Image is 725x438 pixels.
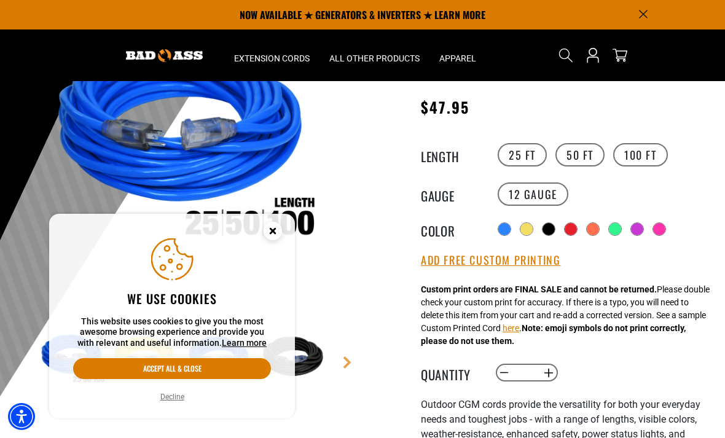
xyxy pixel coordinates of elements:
button: Add Free Custom Printing [421,254,560,267]
summary: Apparel [429,29,486,81]
label: 25 FT [498,143,547,166]
img: Black [259,322,331,393]
div: Please double check your custom print for accuracy. If there is a typo, you will need to delete t... [421,283,710,348]
label: Quantity [421,365,482,381]
label: 50 FT [555,143,605,166]
button: Accept all & close [73,358,271,379]
a: Open this option [583,29,603,81]
span: Extension Cords [234,53,310,64]
button: here [503,322,519,335]
label: 12 Gauge [498,182,568,206]
legend: Color [421,221,482,237]
a: Next [341,356,353,369]
button: Close this option [251,214,295,252]
legend: Gauge [421,186,482,202]
a: This website uses cookies to give you the most awesome browsing experience and provide you with r... [222,338,267,348]
summary: Search [556,45,576,65]
span: All Other Products [329,53,420,64]
h2: We use cookies [73,291,271,307]
summary: Extension Cords [224,29,319,81]
span: $47.95 [421,96,469,118]
strong: Custom print orders are FINAL SALE and cannot be returned. [421,284,657,294]
img: Bad Ass Extension Cords [126,49,203,62]
label: 100 FT [613,143,668,166]
aside: Cookie Consent [49,214,295,419]
legend: Length [421,147,482,163]
span: Apparel [439,53,476,64]
div: Accessibility Menu [8,403,35,430]
strong: Note: emoji symbols do not print correctly, please do not use them. [421,323,686,346]
summary: All Other Products [319,29,429,81]
a: cart [610,48,630,63]
button: Decline [157,391,188,403]
p: This website uses cookies to give you the most awesome browsing experience and provide you with r... [73,316,271,349]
